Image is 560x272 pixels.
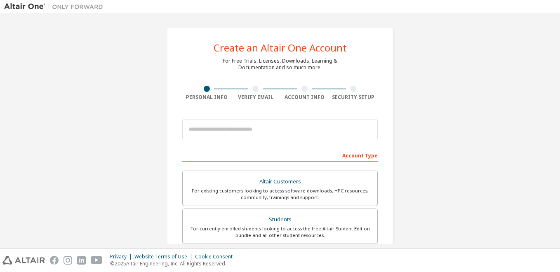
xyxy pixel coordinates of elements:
[214,43,347,53] div: Create an Altair One Account
[77,256,86,265] img: linkedin.svg
[64,256,72,265] img: instagram.svg
[280,94,329,101] div: Account Info
[50,256,59,265] img: facebook.svg
[182,94,231,101] div: Personal Info
[182,148,378,162] div: Account Type
[195,253,238,260] div: Cookie Consent
[188,188,372,201] div: For existing customers looking to access software downloads, HPC resources, community, trainings ...
[188,214,372,225] div: Students
[329,94,378,101] div: Security Setup
[134,253,195,260] div: Website Terms of Use
[188,225,372,239] div: For currently enrolled students looking to access the free Altair Student Edition bundle and all ...
[110,253,134,260] div: Privacy
[231,94,280,101] div: Verify Email
[4,2,107,11] img: Altair One
[188,176,372,188] div: Altair Customers
[91,256,103,265] img: youtube.svg
[223,58,337,71] div: For Free Trials, Licenses, Downloads, Learning & Documentation and so much more.
[110,260,238,267] p: © 2025 Altair Engineering, Inc. All Rights Reserved.
[2,256,45,265] img: altair_logo.svg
